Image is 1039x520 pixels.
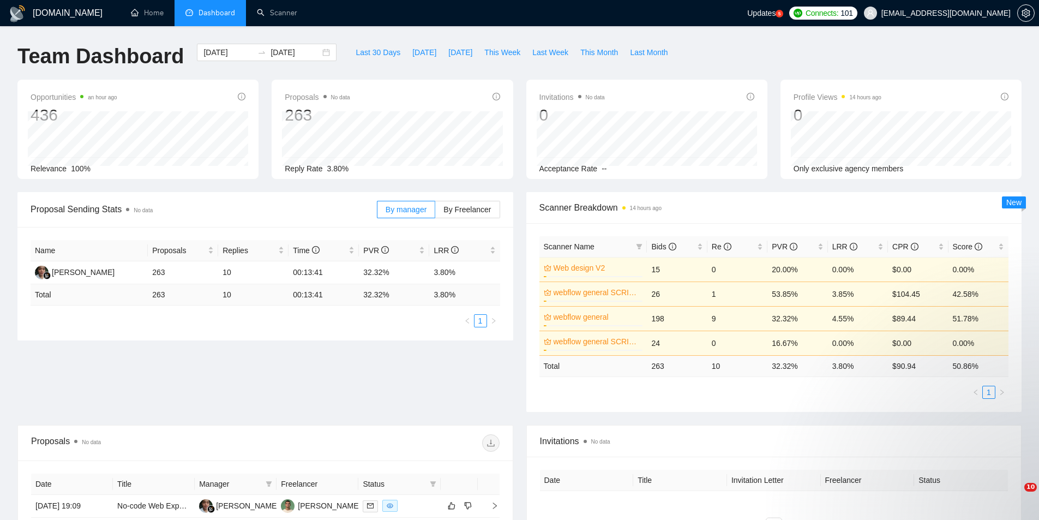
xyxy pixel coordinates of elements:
li: Next Page [487,314,500,327]
span: [DATE] [412,46,436,58]
span: No data [586,94,605,100]
span: 3.80% [327,164,349,173]
td: 26 [647,282,707,306]
span: This Week [484,46,520,58]
button: setting [1017,4,1035,22]
span: Last 30 Days [356,46,400,58]
td: No-code Web Expert for Ultra-Fast SEO Websites (€200 per project) + Ads Setup - FRENCH SPEAKING ONLy [113,495,195,518]
span: info-circle [975,243,982,250]
span: info-circle [747,93,754,100]
a: webflow general SCRIPT TEST [554,286,641,298]
th: Name [31,240,148,261]
th: Proposals [148,240,218,261]
span: left [464,318,471,324]
span: swap-right [257,48,266,57]
button: Last 30 Days [350,44,406,61]
div: 263 [285,105,350,125]
time: an hour ago [88,94,117,100]
td: $ 90.94 [888,355,948,376]
span: crown [544,338,551,345]
img: gigradar-bm.png [43,272,51,279]
button: right [487,314,500,327]
span: filter [634,238,645,255]
a: webflow general [554,311,641,323]
td: 1 [707,282,767,306]
span: crown [544,313,551,321]
span: filter [266,481,272,487]
span: Connects: [806,7,838,19]
th: Title [113,474,195,495]
span: Only exclusive agency members [794,164,904,173]
span: Proposal Sending Stats [31,202,377,216]
span: user [867,9,874,17]
span: right [999,389,1005,396]
span: info-circle [451,246,459,254]
span: -- [602,164,606,173]
span: left [972,389,979,396]
text: 5 [778,11,781,16]
span: Relevance [31,164,67,173]
span: Dashboard [199,8,235,17]
td: 0 [707,257,767,282]
span: info-circle [669,243,676,250]
th: Date [540,470,634,491]
span: filter [263,476,274,492]
span: filter [636,243,642,250]
td: 10 [218,261,289,284]
td: 15 [647,257,707,282]
a: searchScanner [257,8,297,17]
span: right [490,318,497,324]
a: 1 [475,315,487,327]
span: Last Week [532,46,568,58]
td: Total [31,284,148,306]
td: 0.00% [828,257,888,282]
button: left [969,386,982,399]
span: PVR [363,246,389,255]
span: info-circle [381,246,389,254]
span: LRR [832,242,857,251]
div: [PERSON_NAME] [216,500,279,512]
td: 16.67% [767,331,827,355]
button: [DATE] [442,44,478,61]
th: Freelancer [821,470,915,491]
td: 3.80 % [429,284,500,306]
a: webflow general SCRIPT TEST V2 [554,336,641,348]
span: filter [430,481,436,487]
span: PVR [772,242,797,251]
div: [PERSON_NAME] [298,500,361,512]
span: eye [387,503,393,509]
span: Scanner Name [544,242,594,251]
span: 100% [71,164,91,173]
span: [DATE] [448,46,472,58]
span: CPR [892,242,918,251]
td: 0 [707,331,767,355]
span: filter [428,476,439,492]
span: Updates [747,9,776,17]
td: 32.32% [359,261,429,284]
span: Bids [651,242,676,251]
a: homeHome [131,8,164,17]
span: Invitations [539,91,605,104]
td: 10 [218,284,289,306]
a: No-code Web Expert for Ultra-Fast SEO Websites (€200 per project) + Ads Setup - FRENCH SPEAKING ONLy [117,501,494,510]
button: Last Month [624,44,674,61]
span: right [482,502,499,510]
a: 5 [776,10,783,17]
a: MS[PERSON_NAME] [281,501,361,510]
th: Date [31,474,113,495]
a: 1 [983,386,995,398]
button: left [461,314,474,327]
th: Freelancer [277,474,358,495]
td: $104.45 [888,282,948,306]
span: Profile Views [794,91,881,104]
a: JR[PERSON_NAME] [199,501,279,510]
button: [DATE] [406,44,442,61]
td: 263 [148,284,218,306]
img: gigradar-bm.png [207,505,215,513]
span: Scanner Breakdown [539,201,1009,214]
td: 00:13:41 [289,284,359,306]
div: [PERSON_NAME] [52,266,115,278]
td: [DATE] 19:09 [31,495,113,518]
button: This Week [478,44,526,61]
span: Invitations [540,434,1008,448]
